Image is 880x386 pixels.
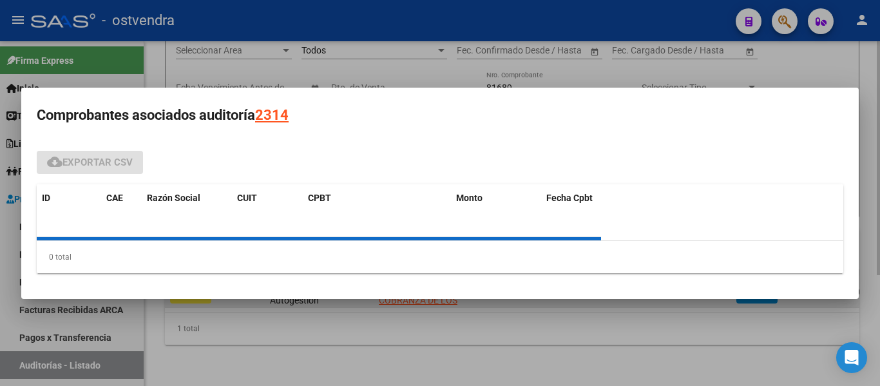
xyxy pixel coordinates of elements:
div: Open Intercom Messenger [836,342,867,373]
div: 2314 [255,103,289,128]
button: Exportar CSV [37,151,143,174]
mat-icon: cloud_download [47,154,62,169]
datatable-header-cell: Fecha Cpbt [541,184,599,241]
datatable-header-cell: CAE [101,184,142,241]
datatable-header-cell: Razón Social [142,184,232,241]
datatable-header-cell: Ingresado [599,184,657,241]
span: Exportar CSV [47,157,133,168]
span: CUIT [237,193,257,203]
span: Monto [456,193,483,203]
datatable-header-cell: ID [37,184,101,241]
datatable-header-cell: Monto [451,184,541,241]
datatable-header-cell: CPBT [303,184,451,241]
div: 0 total [37,241,843,273]
span: CAE [106,193,123,203]
datatable-header-cell: CUIT [232,184,303,241]
span: Fecha Cpbt [546,193,593,203]
span: Razón Social [147,193,200,203]
span: CPBT [308,193,331,203]
span: ID [42,193,50,203]
h3: Comprobantes asociados auditoría [37,103,843,128]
